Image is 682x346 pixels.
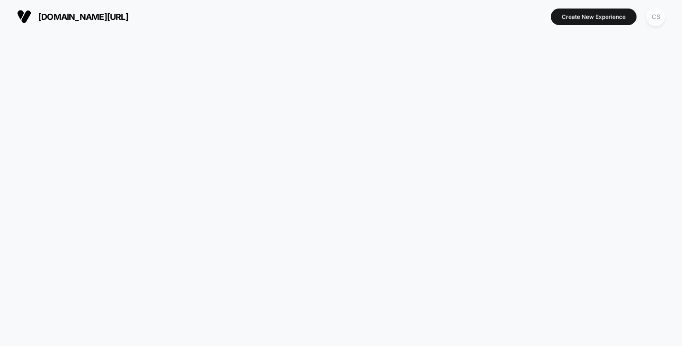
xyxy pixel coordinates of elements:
[551,9,637,25] button: Create New Experience
[14,9,131,24] button: [DOMAIN_NAME][URL]
[646,8,665,26] div: CS
[17,9,31,24] img: Visually logo
[38,12,128,22] span: [DOMAIN_NAME][URL]
[644,7,668,27] button: CS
